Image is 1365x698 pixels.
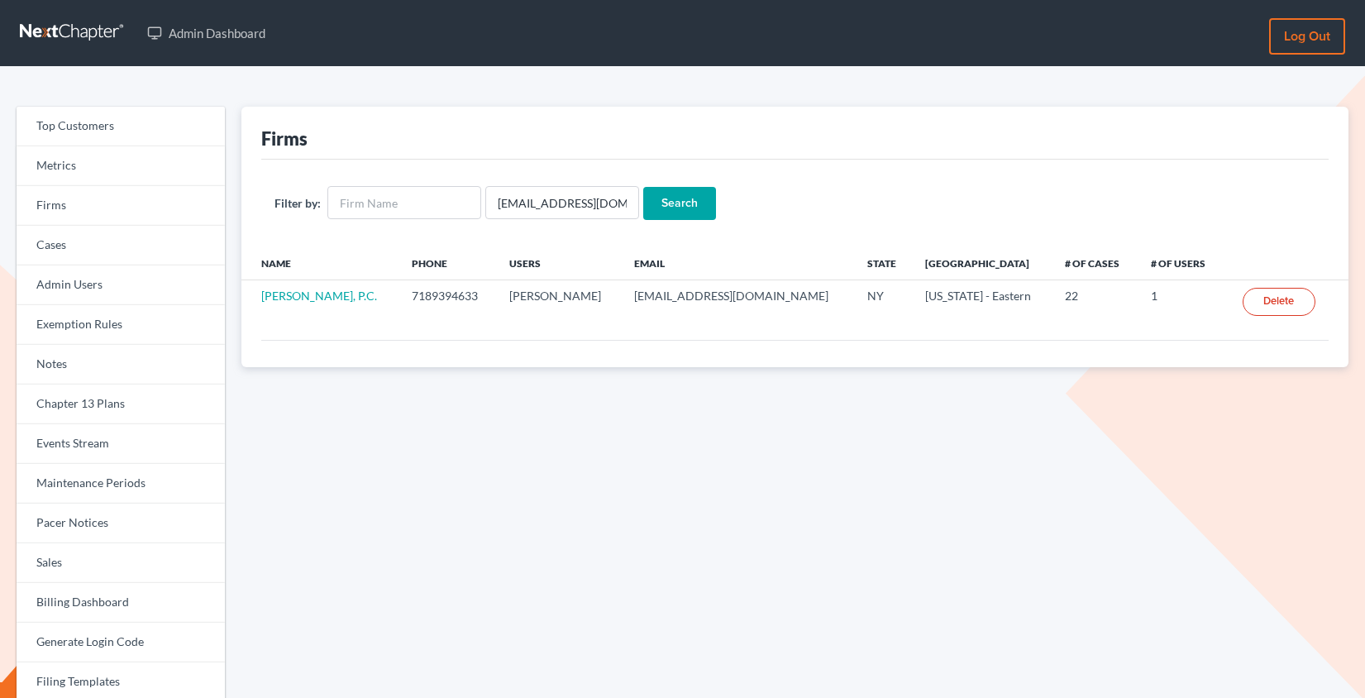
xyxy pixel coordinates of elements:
a: Cases [17,226,225,265]
a: Log out [1269,18,1345,55]
input: Firm Name [327,186,481,219]
a: Chapter 13 Plans [17,385,225,424]
a: Generate Login Code [17,623,225,662]
a: Pacer Notices [17,504,225,543]
a: Billing Dashboard [17,583,225,623]
td: 22 [1052,280,1137,327]
a: Events Stream [17,424,225,464]
th: Email [621,246,854,280]
td: 7189394633 [399,280,496,327]
a: Notes [17,345,225,385]
div: Firms [261,127,308,151]
td: NY [854,280,913,327]
a: Top Customers [17,107,225,146]
a: Admin Users [17,265,225,305]
th: # of Users [1138,246,1223,280]
td: [PERSON_NAME] [496,280,621,327]
th: [GEOGRAPHIC_DATA] [912,246,1052,280]
a: Maintenance Periods [17,464,225,504]
label: Filter by: [274,194,321,212]
a: Firms [17,186,225,226]
td: [US_STATE] - Eastern [912,280,1052,327]
input: Search [643,187,716,220]
a: Exemption Rules [17,305,225,345]
th: Name [241,246,399,280]
a: Delete [1243,288,1315,316]
td: [EMAIL_ADDRESS][DOMAIN_NAME] [621,280,854,327]
td: 1 [1138,280,1223,327]
a: Sales [17,543,225,583]
a: Metrics [17,146,225,186]
input: Users [485,186,639,219]
th: State [854,246,913,280]
th: # of Cases [1052,246,1137,280]
a: [PERSON_NAME], P.C. [261,289,377,303]
th: Phone [399,246,496,280]
a: Admin Dashboard [139,18,274,48]
th: Users [496,246,621,280]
